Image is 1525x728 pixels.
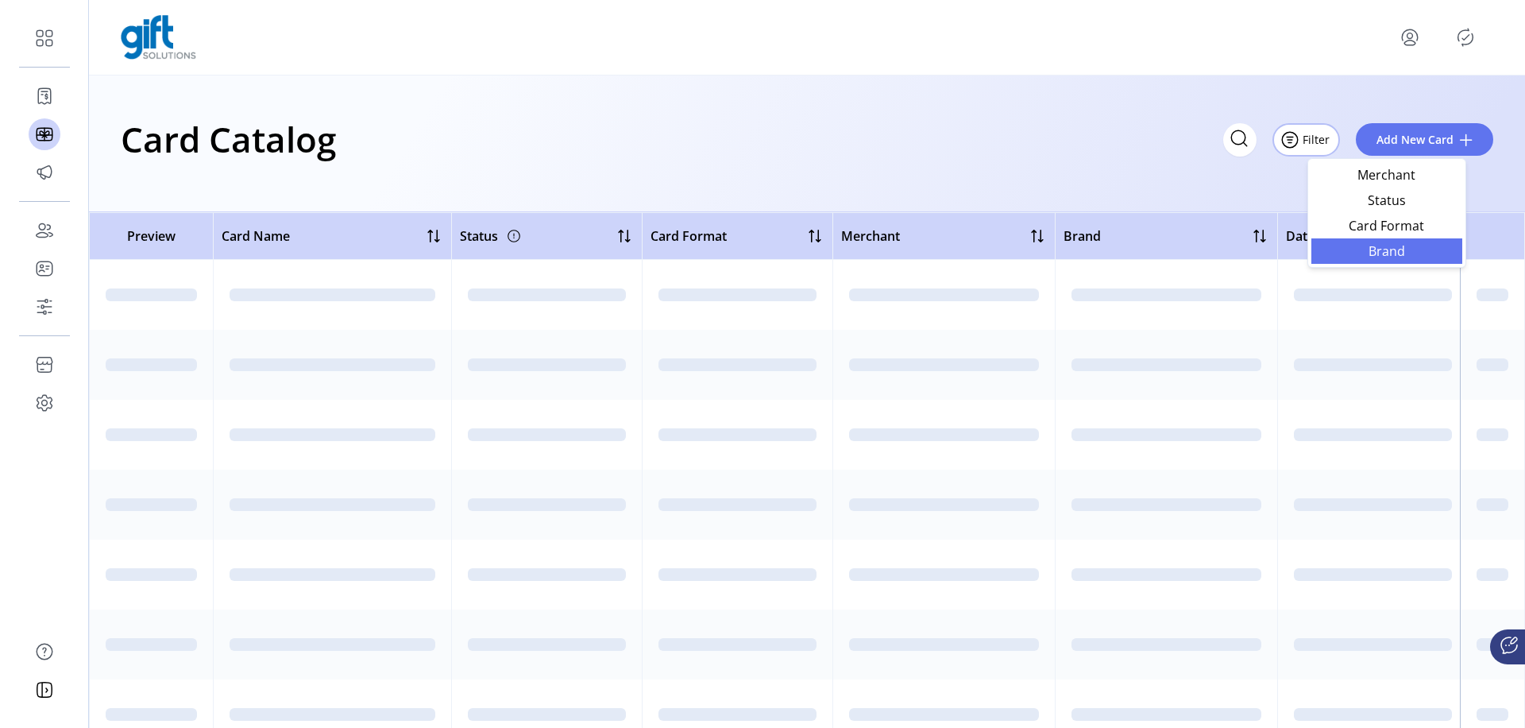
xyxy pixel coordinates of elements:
[460,223,523,249] div: Status
[222,227,290,246] span: Card Name
[1321,245,1453,258] span: Brand
[841,227,900,246] span: Merchant
[1272,123,1340,157] button: Filter Button
[1321,168,1453,181] span: Merchant
[1311,213,1462,238] li: Card Format
[1376,131,1454,148] span: Add New Card
[1311,188,1462,213] li: Status
[1321,219,1453,232] span: Card Format
[1397,25,1423,50] button: menu
[1311,162,1462,188] li: Merchant
[1064,227,1101,246] span: Brand
[1453,25,1478,50] button: Publisher Panel
[121,15,196,60] img: logo
[1223,123,1257,157] input: Search
[1311,238,1462,264] li: Brand
[1321,194,1453,207] span: Status
[651,227,727,246] span: Card Format
[121,111,336,167] h1: Card Catalog
[1286,227,1365,246] span: Date Created
[1303,131,1330,148] span: Filter
[1356,123,1493,156] button: Add New Card
[98,227,205,246] span: Preview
